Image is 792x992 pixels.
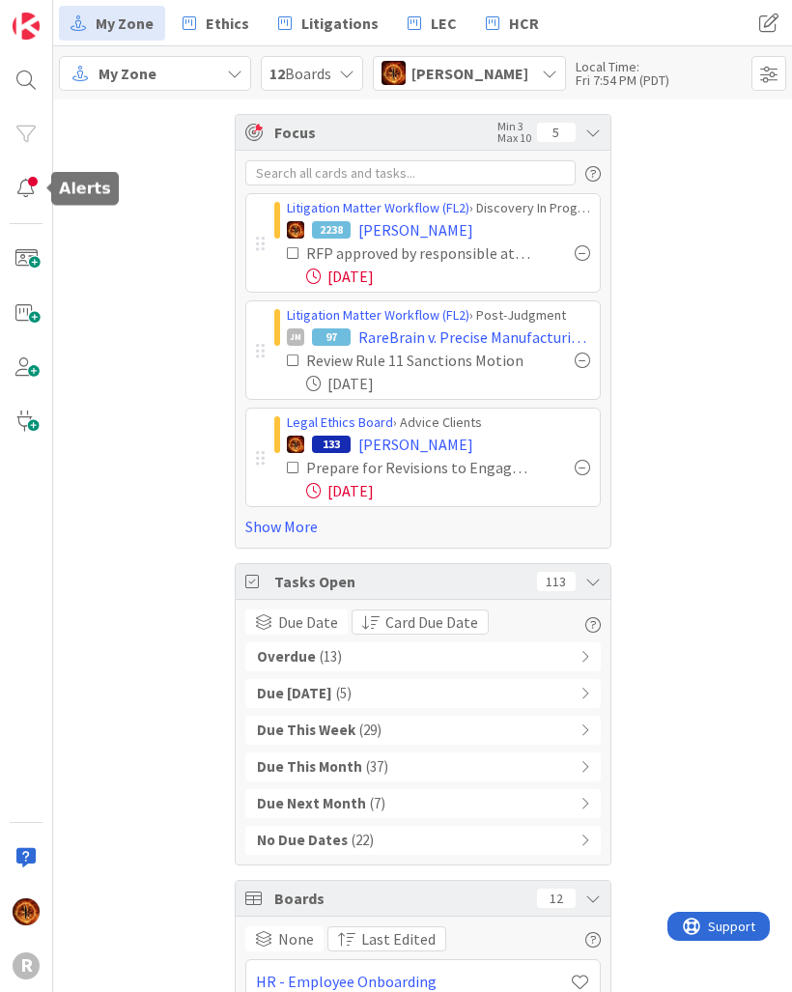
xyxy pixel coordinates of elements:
div: › Post-Judgment [287,305,590,326]
span: Boards [269,62,331,85]
div: 5 [537,123,576,142]
span: ( 29 ) [359,720,382,742]
div: 12 [537,889,576,908]
button: Last Edited [327,926,446,951]
button: Card Due Date [352,609,489,635]
span: Last Edited [361,927,436,950]
div: R [13,952,40,979]
h5: Alerts [59,180,111,198]
a: Litigation Matter Workflow (FL2) [287,199,469,216]
div: 97 [312,328,351,346]
span: Litigations [301,12,379,35]
img: TR [287,221,304,239]
span: Boards [274,887,527,910]
b: Due Next Month [257,793,366,815]
span: [PERSON_NAME] [358,218,473,241]
a: Show More [245,515,601,538]
span: ( 7 ) [370,793,385,815]
span: Ethics [206,12,249,35]
span: Support [41,3,88,26]
div: Max 10 [497,132,531,144]
span: [PERSON_NAME] [358,433,473,456]
div: Review Rule 11 Sanctions Motion [306,349,532,372]
b: 12 [269,64,285,83]
img: TR [382,61,406,85]
span: LEC [431,12,457,35]
img: Visit kanbanzone.com [13,13,40,40]
b: Due This Week [257,720,355,742]
div: › Discovery In Progress [287,198,590,218]
span: Focus [274,121,488,144]
div: Fri 7:54 PM (PDT) [576,73,669,87]
a: HCR [474,6,551,41]
span: HCR [509,12,539,35]
div: RFP approved by responsible attorney [306,241,532,265]
b: Due [DATE] [257,683,332,705]
div: [DATE] [306,265,590,288]
div: › Advice Clients [287,412,590,433]
span: Due Date [278,610,338,634]
b: Overdue [257,646,316,668]
a: LEC [396,6,468,41]
span: ( 13 ) [320,646,342,668]
span: My Zone [99,62,156,85]
img: TR [13,898,40,925]
div: 133 [312,436,351,453]
span: ( 5 ) [336,683,352,705]
span: Tasks Open [274,570,527,593]
div: 113 [537,572,576,591]
a: Legal Ethics Board [287,413,393,431]
span: Card Due Date [385,610,478,634]
b: Due This Month [257,756,362,779]
a: Litigation Matter Workflow (FL2) [287,306,469,324]
div: Prepare for Revisions to Engagement letter - Forward looking conflict waivers, updating additiona... [306,456,532,479]
span: RareBrain v. Precise Manufacturing & Engineering [358,326,590,349]
div: Min 3 [497,121,531,132]
div: [DATE] [306,479,590,502]
a: Litigations [267,6,390,41]
span: [PERSON_NAME] [411,62,528,85]
img: TR [287,436,304,453]
a: My Zone [59,6,165,41]
div: Local Time: [576,60,669,73]
b: No Due Dates [257,830,348,852]
a: Ethics [171,6,261,41]
span: None [278,927,314,950]
span: ( 37 ) [366,756,388,779]
div: [DATE] [306,372,590,395]
span: My Zone [96,12,154,35]
div: JM [287,328,304,346]
div: 2238 [312,221,351,239]
span: ( 22 ) [352,830,374,852]
input: Search all cards and tasks... [245,160,576,185]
